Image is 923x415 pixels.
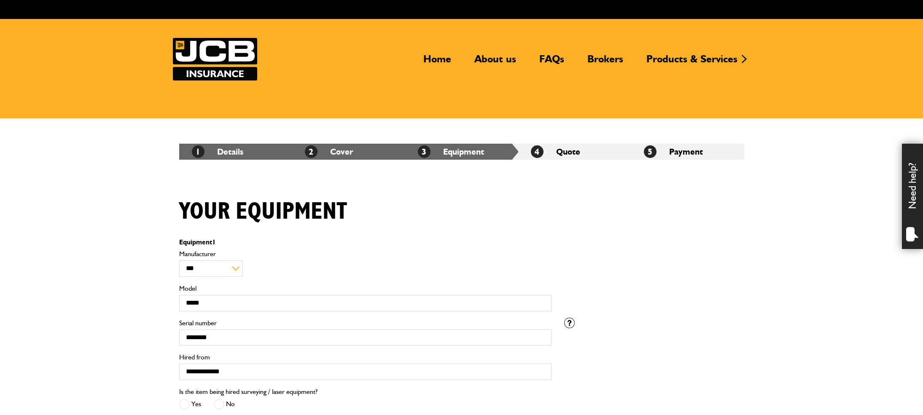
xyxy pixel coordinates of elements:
p: Equipment [179,239,552,246]
a: About us [468,53,522,72]
li: Quote [518,144,631,160]
span: 1 [212,238,216,246]
span: 5 [644,145,657,158]
a: FAQs [533,53,570,72]
label: Manufacturer [179,251,552,257]
label: Model [179,285,552,292]
label: No [214,399,235,410]
label: Is the item being hired surveying / laser equipment? [179,388,318,395]
span: 2 [305,145,318,158]
a: Brokers [581,53,630,72]
a: 1Details [192,147,243,157]
li: Equipment [405,144,518,160]
li: Payment [631,144,744,160]
a: JCB Insurance Services [173,38,257,80]
span: 1 [192,145,205,158]
span: 3 [418,145,431,158]
div: Need help? [902,144,923,249]
label: Serial number [179,320,552,327]
label: Hired from [179,354,552,361]
a: Products & Services [640,53,744,72]
label: Yes [179,399,201,410]
img: JCB Insurance Services logo [173,38,257,80]
a: Home [417,53,457,72]
span: 4 [531,145,544,158]
a: 2Cover [305,147,353,157]
h1: Your equipment [179,198,347,226]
